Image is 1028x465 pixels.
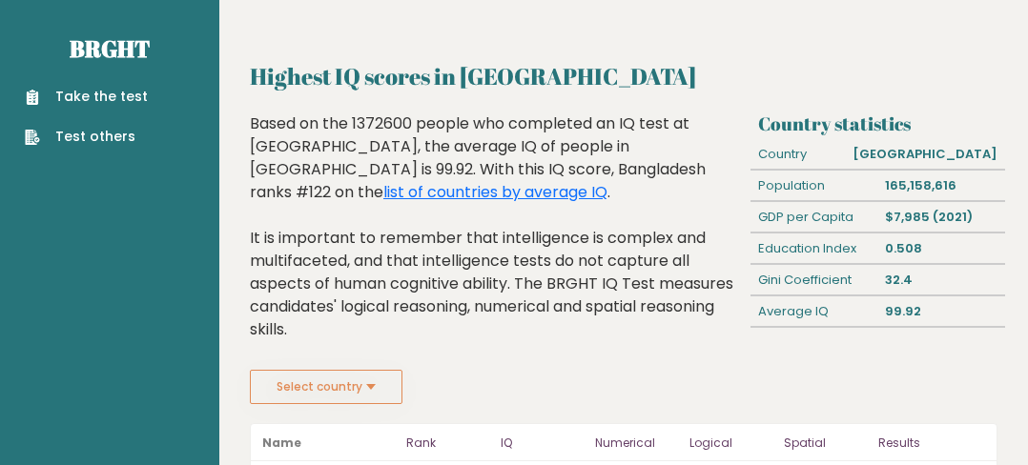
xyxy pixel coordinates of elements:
[25,127,148,147] a: Test others
[877,296,1004,327] div: 99.92
[877,202,1004,232] div: $7,985 (2021)
[250,59,997,93] h2: Highest IQ scores in [GEOGRAPHIC_DATA]
[846,139,1005,170] div: [GEOGRAPHIC_DATA]
[250,112,744,370] div: Based on the 1372600 people who completed an IQ test at [GEOGRAPHIC_DATA], the average IQ of peop...
[250,370,402,404] button: Select country
[877,265,1004,295] div: 32.4
[750,296,877,327] div: Average IQ
[70,33,150,64] a: Brght
[406,432,489,455] p: Rank
[689,432,772,455] p: Logical
[262,435,301,451] b: Name
[877,233,1004,264] div: 0.508
[750,233,877,264] div: Education Index
[784,432,867,455] p: Spatial
[25,87,148,107] a: Take the test
[595,432,678,455] p: Numerical
[501,432,584,455] p: IQ
[877,171,1004,201] div: 165,158,616
[750,171,877,201] div: Population
[750,202,877,232] div: GDP per Capita
[750,265,877,295] div: Gini Coefficient
[758,112,997,134] h3: Country statistics
[750,139,845,170] div: Country
[383,181,607,203] a: list of countries by average IQ
[878,432,985,455] p: Results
